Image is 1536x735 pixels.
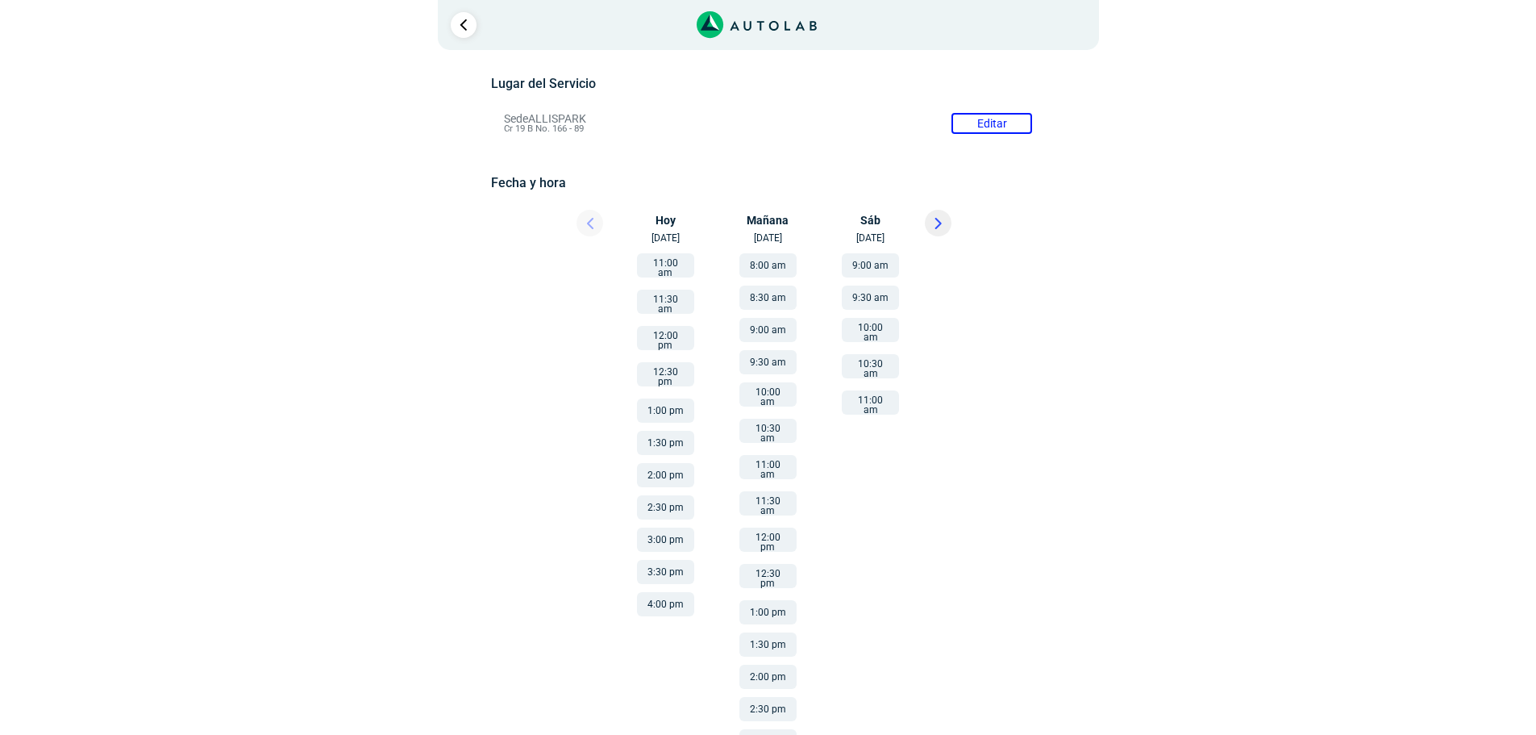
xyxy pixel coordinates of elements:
button: 9:30 am [842,286,899,310]
h5: Fecha y hora [491,175,1045,190]
button: 9:30 am [739,350,797,374]
button: 2:30 pm [637,495,694,520]
button: 11:00 am [637,253,694,278]
button: 10:30 am [842,354,899,378]
button: 1:00 pm [637,399,694,423]
button: 1:30 pm [739,633,797,657]
button: 1:30 pm [637,431,694,455]
button: 10:00 am [739,382,797,407]
button: 10:00 am [842,318,899,342]
button: 11:30 am [637,290,694,314]
button: 12:00 pm [739,528,797,552]
button: 11:30 am [739,491,797,516]
button: 8:00 am [739,253,797,278]
button: 2:00 pm [637,463,694,487]
a: Link al sitio de autolab [697,16,817,31]
button: 3:00 pm [637,528,694,552]
a: Ir al paso anterior [451,12,477,38]
button: 10:30 am [739,419,797,443]
button: 2:30 pm [739,697,797,721]
button: 1:00 pm [739,600,797,624]
button: 12:00 pm [637,326,694,350]
button: 11:00 am [842,390,899,415]
h5: Lugar del Servicio [491,76,1045,91]
button: 9:00 am [842,253,899,278]
button: 4:00 pm [637,592,694,616]
button: 12:30 pm [739,564,797,588]
button: 8:30 am [739,286,797,310]
button: 12:30 pm [637,362,694,386]
button: 9:00 am [739,318,797,342]
button: 11:00 am [739,455,797,479]
button: 3:30 pm [637,560,694,584]
button: 2:00 pm [739,665,797,689]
